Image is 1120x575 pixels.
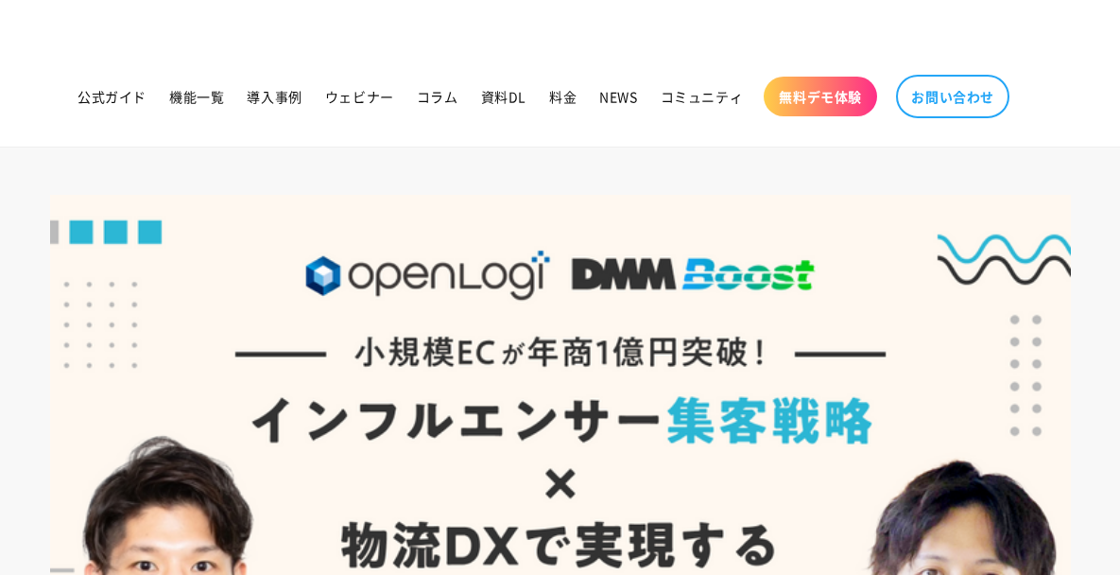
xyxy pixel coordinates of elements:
[538,77,588,116] a: 料金
[78,88,146,105] span: 公式ガイド
[661,88,744,105] span: コミュニティ
[405,77,470,116] a: コラム
[599,88,637,105] span: NEWS
[911,88,994,105] span: お問い合わせ
[779,88,862,105] span: 無料デモ体験
[417,88,458,105] span: コラム
[896,75,1009,118] a: お問い合わせ
[247,88,302,105] span: 導入事例
[325,88,394,105] span: ウェビナー
[470,77,538,116] a: 資料DL
[764,77,877,116] a: 無料デモ体験
[66,77,158,116] a: 公式ガイド
[649,77,755,116] a: コミュニティ
[235,77,313,116] a: 導入事例
[169,88,224,105] span: 機能一覧
[588,77,648,116] a: NEWS
[158,77,235,116] a: 機能一覧
[481,88,526,105] span: 資料DL
[314,77,405,116] a: ウェビナー
[549,88,577,105] span: 料金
